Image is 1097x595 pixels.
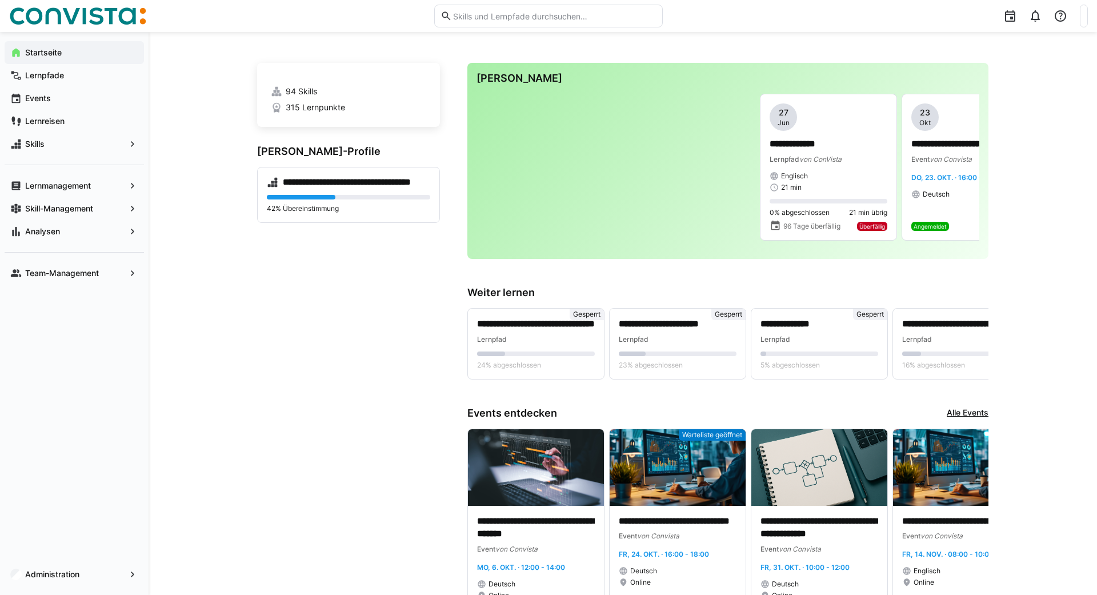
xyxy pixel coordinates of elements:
[770,155,799,163] span: Lernpfad
[682,430,742,440] span: Warteliste geöffnet
[630,578,651,587] span: Online
[630,566,657,576] span: Deutsch
[919,118,931,127] span: Okt
[772,580,799,589] span: Deutsch
[452,11,656,21] input: Skills und Lernpfade durchsuchen…
[914,578,934,587] span: Online
[477,335,507,344] span: Lernpfad
[902,335,932,344] span: Lernpfad
[271,86,426,97] a: 94 Skills
[751,429,887,506] img: image
[914,566,940,576] span: Englisch
[257,145,440,158] h3: [PERSON_NAME]-Profile
[489,580,515,589] span: Deutsch
[859,223,885,230] span: Überfällig
[902,532,920,540] span: Event
[637,532,679,540] span: von Convista
[715,310,742,319] span: Gesperrt
[914,223,947,230] span: Angemeldet
[947,407,988,420] a: Alle Events
[286,86,317,97] span: 94 Skills
[286,102,345,113] span: 315 Lernpunkte
[760,545,779,553] span: Event
[911,155,930,163] span: Event
[920,532,963,540] span: von Convista
[760,335,790,344] span: Lernpfad
[468,429,604,506] img: image
[770,208,830,217] span: 0% abgeschlossen
[619,335,648,344] span: Lernpfad
[893,429,1029,506] img: image
[267,204,430,213] p: 42% Übereinstimmung
[781,171,808,181] span: Englisch
[760,563,850,572] span: Fr, 31. Okt. · 10:00 - 12:00
[760,361,820,370] span: 5% abgeschlossen
[923,190,950,199] span: Deutsch
[495,545,538,553] span: von Convista
[799,155,842,163] span: von ConVista
[477,563,565,572] span: Mo, 6. Okt. · 12:00 - 14:00
[849,208,887,217] span: 21 min übrig
[477,72,979,85] h3: [PERSON_NAME]
[778,118,790,127] span: Jun
[781,183,802,192] span: 21 min
[573,310,600,319] span: Gesperrt
[911,173,1003,182] span: Do, 23. Okt. · 16:00 - 18:00
[856,310,884,319] span: Gesperrt
[619,361,683,370] span: 23% abgeschlossen
[610,429,746,506] img: image
[779,107,788,118] span: 27
[902,550,994,558] span: Fr, 14. Nov. · 08:00 - 10:00
[902,361,965,370] span: 16% abgeschlossen
[920,107,930,118] span: 23
[467,407,557,420] h3: Events entdecken
[779,545,821,553] span: von Convista
[477,361,541,370] span: 24% abgeschlossen
[930,155,972,163] span: von Convista
[467,286,988,299] h3: Weiter lernen
[783,222,840,231] span: 96 Tage überfällig
[619,550,709,558] span: Fr, 24. Okt. · 16:00 - 18:00
[619,532,637,540] span: Event
[477,545,495,553] span: Event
